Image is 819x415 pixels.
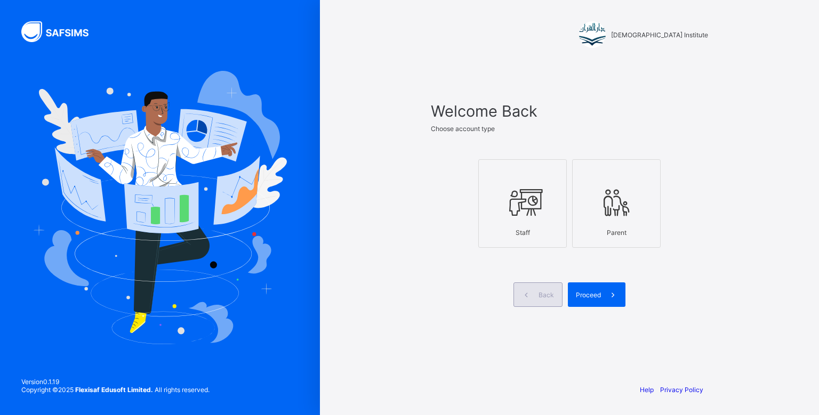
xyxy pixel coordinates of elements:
div: Staff [484,223,561,242]
img: Hero Image [33,71,287,344]
a: Help [640,386,654,394]
img: SAFSIMS Logo [21,21,101,42]
strong: Flexisaf Edusoft Limited. [75,386,153,394]
span: Back [539,291,554,299]
span: [DEMOGRAPHIC_DATA] Institute [611,31,708,39]
span: Choose account type [431,125,495,133]
span: Copyright © 2025 All rights reserved. [21,386,210,394]
div: Parent [578,223,655,242]
span: Version 0.1.19 [21,378,210,386]
span: Proceed [576,291,601,299]
span: Welcome Back [431,102,708,120]
a: Privacy Policy [660,386,703,394]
